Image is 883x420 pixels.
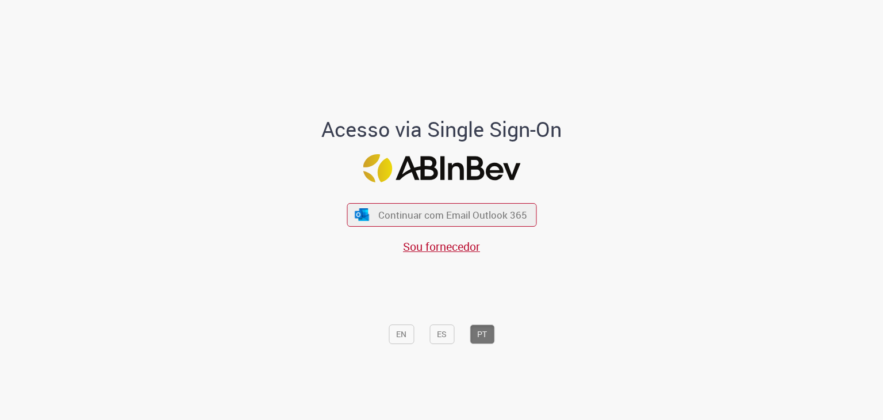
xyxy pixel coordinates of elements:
[378,208,527,222] span: Continuar com Email Outlook 365
[470,324,494,344] button: PT
[354,209,370,221] img: ícone Azure/Microsoft 360
[347,203,536,227] button: ícone Azure/Microsoft 360 Continuar com Email Outlook 365
[429,324,454,344] button: ES
[403,239,480,254] a: Sou fornecedor
[363,154,520,182] img: Logo ABInBev
[389,324,414,344] button: EN
[282,118,601,141] h1: Acesso via Single Sign-On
